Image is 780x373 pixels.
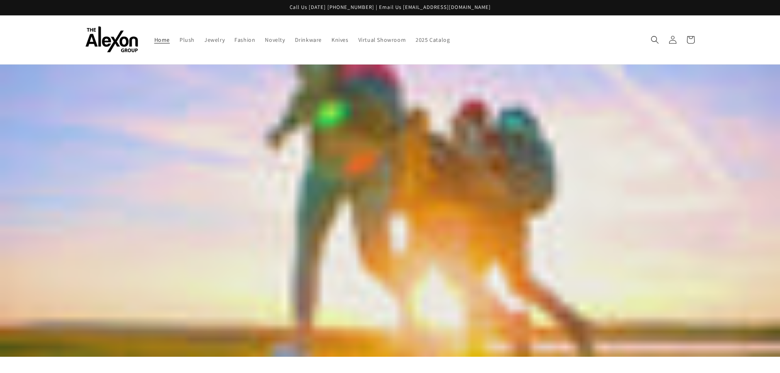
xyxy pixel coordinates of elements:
a: 2025 Catalog [411,31,455,48]
a: Knives [327,31,353,48]
span: Drinkware [295,36,322,43]
a: Virtual Showroom [353,31,411,48]
span: Novelty [265,36,285,43]
summary: Search [646,31,664,49]
span: Plush [180,36,195,43]
span: Fashion [234,36,255,43]
span: Knives [331,36,349,43]
span: Jewelry [204,36,225,43]
span: 2025 Catalog [416,36,450,43]
a: Fashion [230,31,260,48]
a: Novelty [260,31,290,48]
span: Virtual Showroom [358,36,406,43]
img: The Alexon Group [85,26,138,53]
a: Home [149,31,175,48]
a: Drinkware [290,31,327,48]
a: Plush [175,31,199,48]
a: Jewelry [199,31,230,48]
span: Home [154,36,170,43]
